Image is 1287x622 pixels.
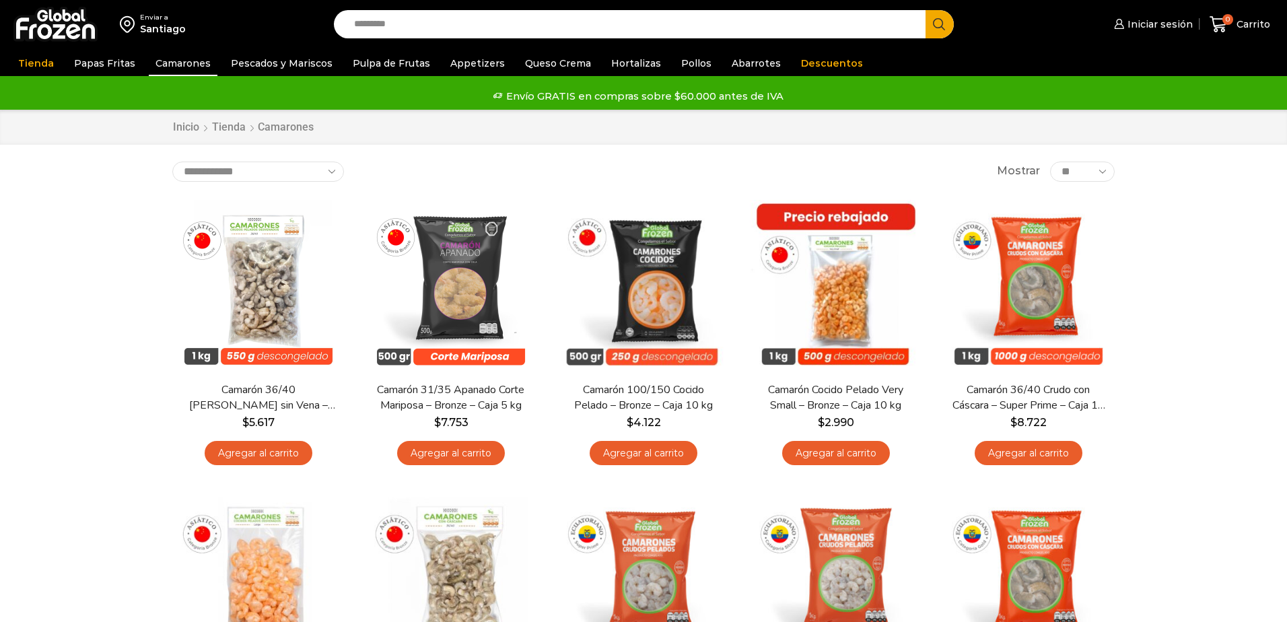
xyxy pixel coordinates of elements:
[172,162,344,182] select: Pedido de la tienda
[1222,14,1233,25] span: 0
[397,441,505,466] a: Agregar al carrito: “Camarón 31/35 Apanado Corte Mariposa - Bronze - Caja 5 kg”
[627,416,661,429] bdi: 4.122
[1111,11,1193,38] a: Iniciar sesión
[997,164,1040,179] span: Mostrar
[224,50,339,76] a: Pescados y Mariscos
[172,120,200,135] a: Inicio
[518,50,598,76] a: Queso Crema
[181,382,336,413] a: Camarón 36/40 [PERSON_NAME] sin Vena – Bronze – Caja 10 kg
[211,120,246,135] a: Tienda
[782,441,890,466] a: Agregar al carrito: “Camarón Cocido Pelado Very Small - Bronze - Caja 10 kg”
[120,13,140,36] img: address-field-icon.svg
[242,416,249,429] span: $
[140,22,186,36] div: Santiago
[818,416,854,429] bdi: 2.990
[1124,18,1193,31] span: Iniciar sesión
[1010,416,1047,429] bdi: 8.722
[604,50,668,76] a: Hortalizas
[11,50,61,76] a: Tienda
[258,120,314,133] h1: Camarones
[434,416,468,429] bdi: 7.753
[374,382,528,413] a: Camarón 31/35 Apanado Corte Mariposa – Bronze – Caja 5 kg
[926,10,954,38] button: Search button
[566,382,721,413] a: Camarón 100/150 Cocido Pelado – Bronze – Caja 10 kg
[674,50,718,76] a: Pollos
[759,382,913,413] a: Camarón Cocido Pelado Very Small – Bronze – Caja 10 kg
[205,441,312,466] a: Agregar al carrito: “Camarón 36/40 Crudo Pelado sin Vena - Bronze - Caja 10 kg”
[242,416,275,429] bdi: 5.617
[149,50,217,76] a: Camarones
[67,50,142,76] a: Papas Fritas
[627,416,633,429] span: $
[590,441,697,466] a: Agregar al carrito: “Camarón 100/150 Cocido Pelado - Bronze - Caja 10 kg”
[1010,416,1017,429] span: $
[951,382,1106,413] a: Camarón 36/40 Crudo con Cáscara – Super Prime – Caja 10 kg
[1206,9,1274,40] a: 0 Carrito
[140,13,186,22] div: Enviar a
[1233,18,1270,31] span: Carrito
[794,50,870,76] a: Descuentos
[444,50,512,76] a: Appetizers
[975,441,1082,466] a: Agregar al carrito: “Camarón 36/40 Crudo con Cáscara - Super Prime - Caja 10 kg”
[725,50,788,76] a: Abarrotes
[172,120,314,135] nav: Breadcrumb
[818,416,825,429] span: $
[346,50,437,76] a: Pulpa de Frutas
[434,416,441,429] span: $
